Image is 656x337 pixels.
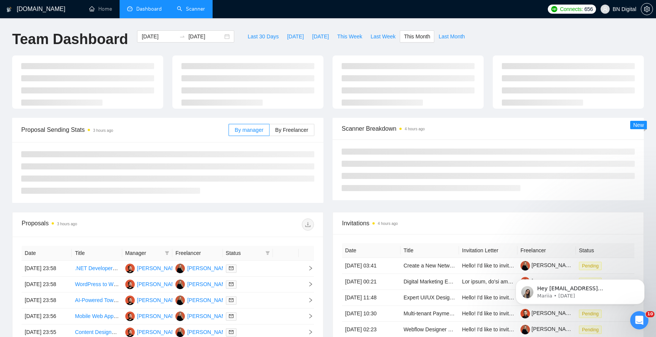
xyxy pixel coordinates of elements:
td: Create a New Networking website like LinkedIn from Scratch. [401,258,459,274]
span: swap-right [179,33,185,40]
div: Proposals [22,218,168,231]
td: WordPress to Wix Site Transfer and website improvement [72,277,122,293]
img: AO [125,296,135,305]
a: Multi-tenant Payment Platform Product Development and Client Integrations [404,310,582,316]
span: mail [229,298,233,302]
iframe: Intercom live chat [630,311,648,329]
span: [DATE] [312,32,329,41]
th: Status [576,243,634,258]
div: [PERSON_NAME] [137,328,181,336]
button: This Week [333,30,366,43]
span: filter [163,247,171,259]
span: filter [265,251,270,255]
a: searchScanner [177,6,205,12]
p: Message from Mariia, sent 4w ago [33,29,131,36]
span: Pending [579,262,602,270]
div: [PERSON_NAME] Operuk [187,280,250,288]
td: Expert UI/UX Designer for SaaS Landing Page (Figma) [401,290,459,306]
input: Start date [142,32,176,41]
span: Scanner Breakdown [342,124,635,133]
a: AO[PERSON_NAME] [125,329,181,335]
button: [DATE] [308,30,333,43]
div: [PERSON_NAME] Operuk [187,312,250,320]
span: mail [229,314,233,318]
span: 656 [584,5,593,13]
a: Mobile Web App Designer for Feel Me App [75,313,175,319]
button: Last Month [434,30,469,43]
time: 4 hours ago [378,222,398,226]
a: Webflow Designer & Integrator for French Agency [404,326,520,332]
a: AO[PERSON_NAME] Operuk [175,297,250,303]
a: Pending [579,263,605,269]
a: AO[PERSON_NAME] Operuk [175,313,250,319]
img: AO [175,328,185,337]
a: AI-Powered Town Planning Assistant Development [75,297,194,303]
img: AO [175,264,185,273]
span: to [179,33,185,40]
span: Pending [579,326,602,334]
a: Pending [579,326,605,332]
a: .NET Developer with Agentic AI Integration Skills [75,265,189,271]
th: Title [72,246,122,261]
span: This Month [404,32,430,41]
div: [PERSON_NAME] Operuk [187,264,250,272]
td: [DATE] 03:41 [342,258,401,274]
span: This Week [337,32,362,41]
img: AO [125,280,135,289]
td: [DATE] 23:58 [22,261,72,277]
th: Date [22,246,72,261]
span: mail [229,282,233,286]
span: dashboard [127,6,132,11]
td: [DATE] 11:48 [342,290,401,306]
button: Last 30 Days [243,30,283,43]
div: [PERSON_NAME] Operuk [187,296,250,304]
span: [DATE] [287,32,304,41]
input: End date [188,32,223,41]
span: right [302,266,313,271]
a: Create a New Networking website like LinkedIn from Scratch. [404,263,548,269]
td: [DATE] 10:30 [342,306,401,322]
th: Title [401,243,459,258]
img: upwork-logo.png [551,6,557,12]
span: 10 [646,311,654,317]
img: AO [175,312,185,321]
span: right [302,282,313,287]
span: Proposal Sending Stats [21,125,229,134]
span: filter [165,251,169,255]
span: Last 30 Days [248,32,279,41]
iframe: Intercom notifications message [504,263,656,316]
span: By Freelancer [275,127,308,133]
h1: Team Dashboard [12,30,128,48]
span: mail [229,266,233,271]
td: Mobile Web App Designer for Feel Me App [72,309,122,324]
a: AO[PERSON_NAME] Operuk [175,281,250,287]
span: By manager [235,127,263,133]
span: right [302,313,313,319]
a: homeHome [89,6,112,12]
span: Dashboard [136,6,162,12]
img: logo [6,3,12,16]
span: user [602,6,608,12]
div: [PERSON_NAME] [137,280,181,288]
span: Last Month [438,32,465,41]
time: 3 hours ago [57,222,77,226]
img: AO [125,264,135,273]
span: filter [264,247,271,259]
a: Digital Marketing Expert Wanted, Wordpress, Canva, High Level [404,278,555,285]
td: AI-Powered Town Planning Assistant Development [72,293,122,309]
a: AO[PERSON_NAME] [125,297,181,303]
td: .NET Developer with Agentic AI Integration Skills [72,261,122,277]
a: Expert UI/UX Designer for SaaS Landing Page (Figma) [404,294,533,301]
td: [DATE] 00:21 [342,274,401,290]
th: Manager [122,246,172,261]
th: Invitation Letter [459,243,517,258]
a: AO[PERSON_NAME] [125,265,181,271]
span: mail [229,330,233,334]
div: [PERSON_NAME] [137,312,181,320]
span: Manager [125,249,162,257]
td: [DATE] 23:56 [22,309,72,324]
th: Date [342,243,401,258]
td: [DATE] 23:58 [22,277,72,293]
a: [PERSON_NAME] Operuk [520,262,594,268]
